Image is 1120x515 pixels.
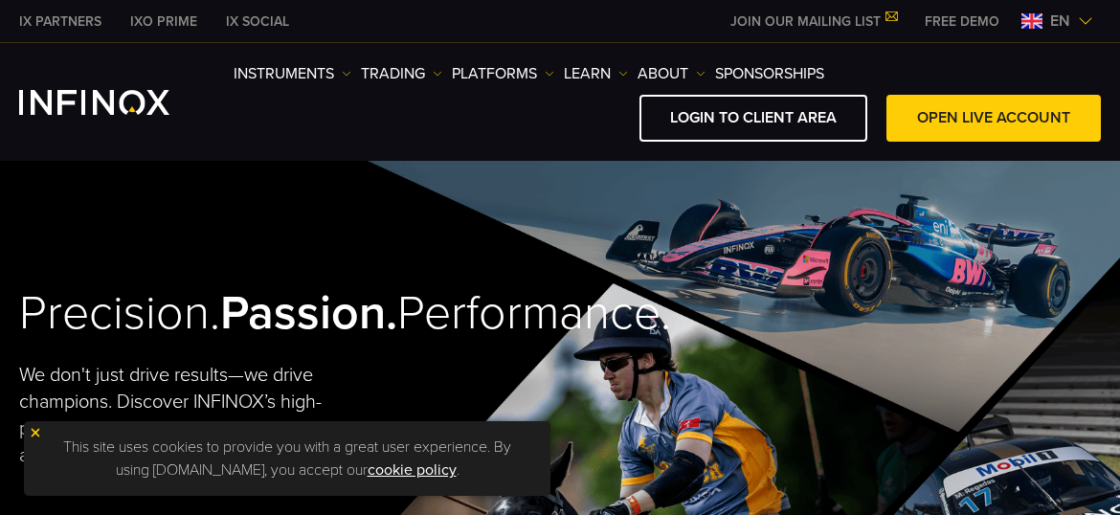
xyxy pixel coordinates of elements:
[716,13,910,30] a: JOIN OUR MAILING LIST
[116,11,212,32] a: INFINOX
[910,11,1014,32] a: INFINOX MENU
[5,11,116,32] a: INFINOX
[564,62,628,85] a: Learn
[638,62,706,85] a: ABOUT
[361,62,442,85] a: TRADING
[639,95,867,142] a: LOGIN TO CLIENT AREA
[368,460,457,480] a: cookie policy
[29,426,42,439] img: yellow close icon
[886,95,1101,142] a: OPEN LIVE ACCOUNT
[220,284,397,342] strong: Passion.
[212,11,303,32] a: INFINOX
[1042,10,1078,33] span: en
[19,362,409,469] p: We don't just drive results—we drive champions. Discover INFINOX’s high-performance partnerships ...
[34,431,541,486] p: This site uses cookies to provide you with a great user experience. By using [DOMAIN_NAME], you a...
[19,90,214,115] a: INFINOX Logo
[452,62,554,85] a: PLATFORMS
[715,62,824,85] a: SPONSORSHIPS
[234,62,351,85] a: Instruments
[19,284,506,343] h2: Precision. Performance.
